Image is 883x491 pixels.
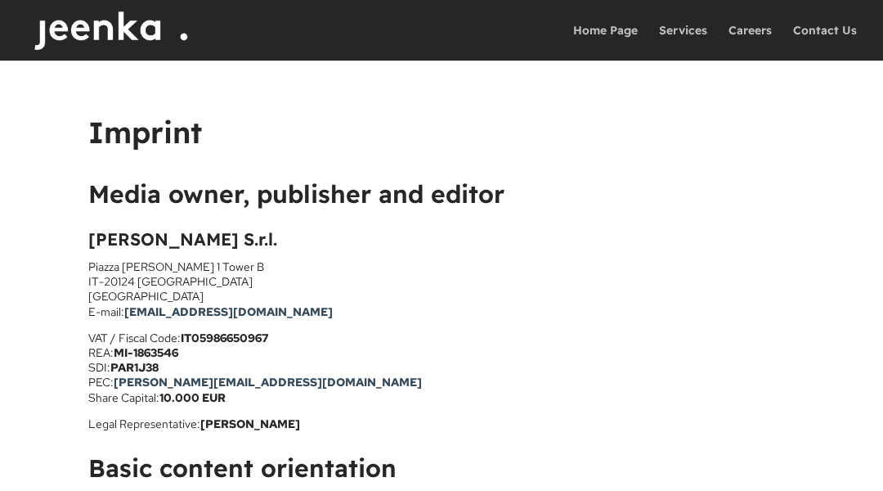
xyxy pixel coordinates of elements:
[728,25,772,61] a: Careers
[88,417,795,431] p: Legal Representative:
[88,227,795,259] h4: [PERSON_NAME] S.r.l.
[159,390,226,405] strong: 10.000 EUR
[88,114,795,160] h1: Imprint
[110,360,159,375] strong: PAR1J38
[124,304,333,319] a: [EMAIL_ADDRESS][DOMAIN_NAME]
[573,25,638,61] a: Home Page
[88,177,795,219] h2: Media owner, publisher and editor
[200,417,300,431] strong: [PERSON_NAME]
[114,375,422,390] a: [PERSON_NAME][EMAIL_ADDRESS][DOMAIN_NAME]
[181,331,268,345] strong: IT05986650967
[88,259,795,331] p: Piazza [PERSON_NAME] 1 Tower B IT-20124 [GEOGRAPHIC_DATA] [GEOGRAPHIC_DATA] E-mail:
[659,25,707,61] a: Services
[88,331,795,417] p: VAT / Fiscal Code: REA: SDI: PEC: Share Capital:
[114,345,178,360] strong: MI-1863546
[793,25,857,61] a: Contact Us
